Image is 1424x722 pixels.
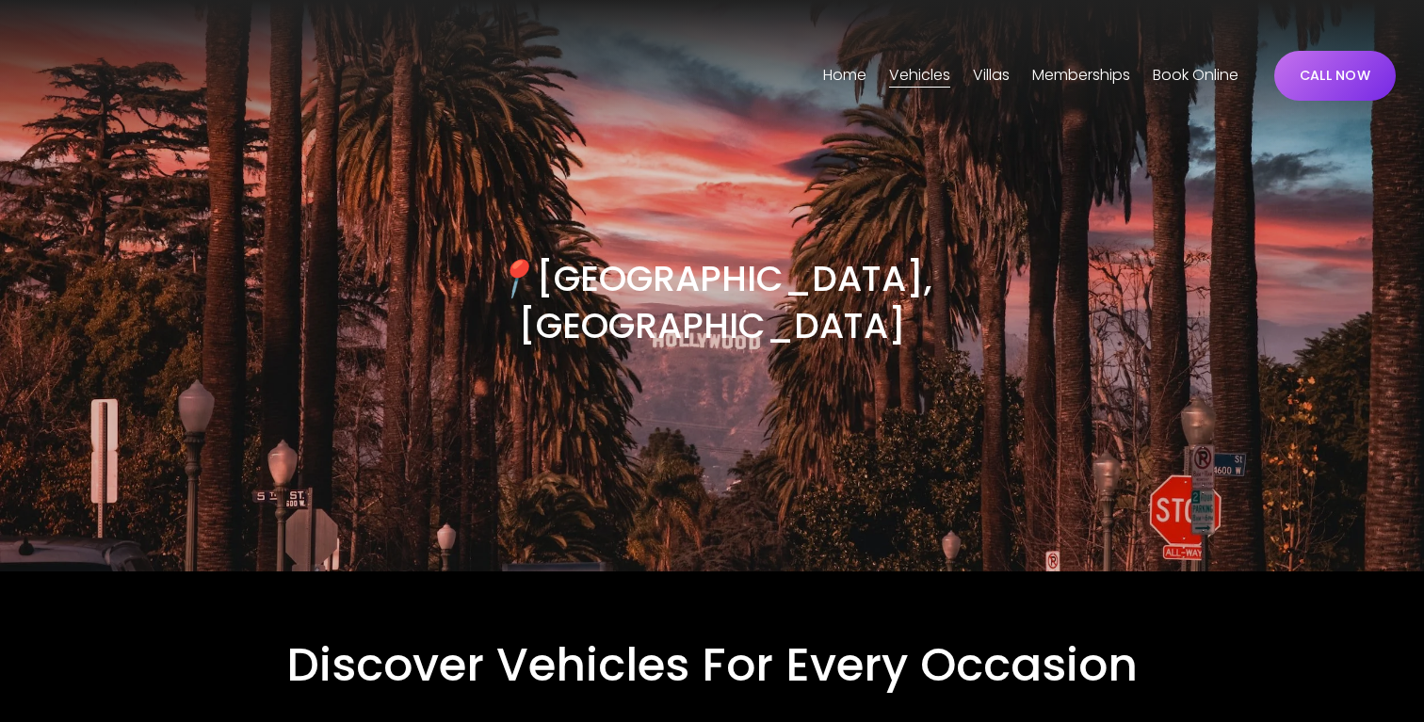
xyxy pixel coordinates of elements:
[889,62,950,89] span: Vehicles
[889,60,950,90] a: folder dropdown
[28,635,1396,695] h2: Discover Vehicles For Every Occasion
[370,255,1054,350] h3: [GEOGRAPHIC_DATA], [GEOGRAPHIC_DATA]
[1032,60,1130,90] a: Memberships
[1274,51,1396,101] a: CALL NOW
[973,60,1010,90] a: folder dropdown
[492,253,536,303] em: 📍
[1153,60,1238,90] a: Book Online
[28,28,179,122] img: Luxury Car &amp; Home Rentals For Every Occasion
[973,62,1010,89] span: Villas
[823,60,866,90] a: Home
